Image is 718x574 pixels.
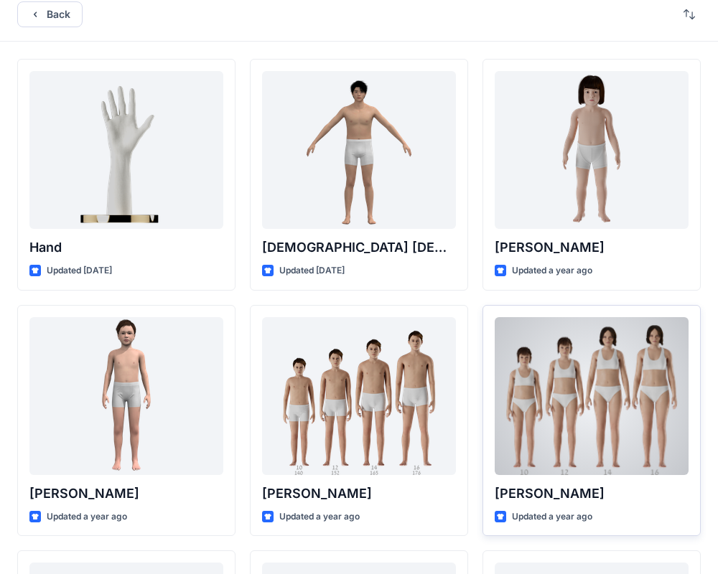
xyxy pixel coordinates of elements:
[262,484,456,504] p: [PERSON_NAME]
[495,484,689,504] p: [PERSON_NAME]
[29,484,223,504] p: [PERSON_NAME]
[279,509,360,524] p: Updated a year ago
[29,71,223,229] a: Hand
[29,237,223,258] p: Hand
[495,71,689,229] a: Charlie
[262,71,456,229] a: Male Asian
[17,1,83,27] button: Back
[512,263,592,278] p: Updated a year ago
[512,509,592,524] p: Updated a year ago
[262,237,456,258] p: [DEMOGRAPHIC_DATA] [DEMOGRAPHIC_DATA]
[47,509,127,524] p: Updated a year ago
[495,237,689,258] p: [PERSON_NAME]
[279,263,345,278] p: Updated [DATE]
[47,263,112,278] p: Updated [DATE]
[262,317,456,475] a: Brandon
[495,317,689,475] a: Brenda
[29,317,223,475] a: Emil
